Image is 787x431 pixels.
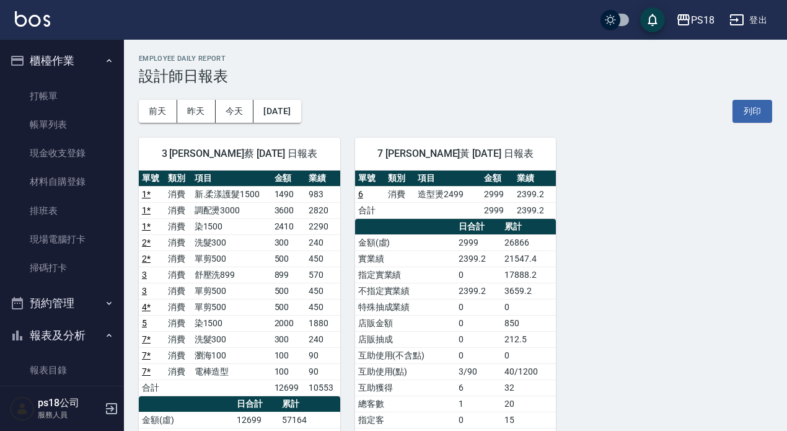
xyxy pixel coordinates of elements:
[455,234,501,251] td: 2999
[306,186,340,202] td: 983
[234,396,279,412] th: 日合計
[165,363,191,380] td: 消費
[306,299,340,315] td: 450
[306,218,340,234] td: 2290
[5,319,119,352] button: 報表及分析
[691,12,714,28] div: PS18
[355,251,455,267] td: 實業績
[5,167,119,196] a: 材料自購登錄
[355,380,455,396] td: 互助獲得
[355,331,455,347] td: 店販抽成
[514,186,556,202] td: 2399.2
[139,171,340,396] table: a dense table
[139,100,177,123] button: 前天
[191,331,271,347] td: 洗髮300
[501,267,556,283] td: 17888.2
[142,318,147,328] a: 5
[724,9,772,32] button: 登出
[501,363,556,380] td: 40/1200
[455,267,501,283] td: 0
[501,283,556,299] td: 3659.2
[234,412,279,428] td: 12699
[154,148,325,160] span: 3 [PERSON_NAME]蔡 [DATE] 日報表
[455,347,501,363] td: 0
[271,363,306,380] td: 100
[191,251,271,267] td: 單剪500
[5,254,119,282] a: 掃碼打卡
[5,197,119,225] a: 排班表
[191,283,271,299] td: 單剪500
[355,347,455,363] td: 互助使用(不含點)
[271,283,306,299] td: 500
[355,412,455,428] td: 指定客
[165,202,191,218] td: 消費
[142,270,147,280] a: 3
[253,100,301,123] button: [DATE]
[279,396,340,412] th: 累計
[5,45,119,77] button: 櫃檯作業
[501,219,556,235] th: 累計
[306,283,340,299] td: 450
[355,299,455,315] td: 特殊抽成業績
[142,286,147,296] a: 3
[415,186,481,202] td: 造型燙2499
[455,299,501,315] td: 0
[38,397,101,409] h5: ps18公司
[355,202,385,218] td: 合計
[216,100,254,123] button: 今天
[5,225,119,254] a: 現場電腦打卡
[165,299,191,315] td: 消費
[306,251,340,267] td: 450
[455,283,501,299] td: 2399.2
[358,189,363,199] a: 6
[306,315,340,331] td: 1880
[165,267,191,283] td: 消費
[306,202,340,218] td: 2820
[271,218,306,234] td: 2410
[306,331,340,347] td: 240
[5,82,119,110] a: 打帳單
[165,331,191,347] td: 消費
[165,347,191,363] td: 消費
[306,234,340,251] td: 240
[355,171,385,187] th: 單號
[191,218,271,234] td: 染1500
[732,100,772,123] button: 列印
[306,267,340,283] td: 570
[455,396,501,412] td: 1
[15,11,50,27] img: Logo
[355,171,556,219] table: a dense table
[191,171,271,187] th: 項目
[271,234,306,251] td: 300
[455,219,501,235] th: 日合計
[501,412,556,428] td: 15
[271,171,306,187] th: 金額
[5,385,119,414] a: 消費分析儀表板
[191,315,271,331] td: 染1500
[279,412,340,428] td: 57164
[191,186,271,202] td: 新.柔漾護髮1500
[271,267,306,283] td: 899
[481,202,514,218] td: 2999
[139,55,772,63] h2: Employee Daily Report
[271,251,306,267] td: 500
[165,234,191,251] td: 消費
[481,171,514,187] th: 金額
[165,251,191,267] td: 消費
[191,202,271,218] td: 調配燙3000
[501,331,556,347] td: 212.5
[5,287,119,319] button: 預約管理
[271,347,306,363] td: 100
[191,347,271,363] td: 瀏海100
[355,363,455,380] td: 互助使用(點)
[355,396,455,412] td: 總客數
[501,347,556,363] td: 0
[415,171,481,187] th: 項目
[640,7,665,32] button: save
[191,363,271,380] td: 電棒造型
[455,315,501,331] td: 0
[355,283,455,299] td: 不指定實業績
[501,396,556,412] td: 20
[455,251,501,267] td: 2399.2
[139,412,234,428] td: 金額(虛)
